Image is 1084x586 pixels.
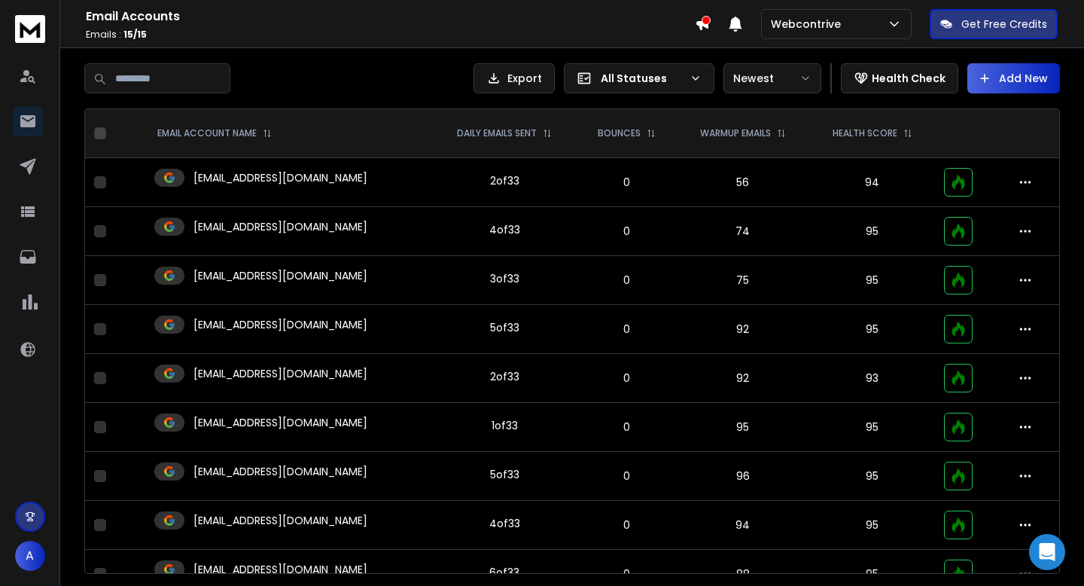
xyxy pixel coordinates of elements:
td: 74 [676,207,809,256]
p: 0 [586,566,667,581]
div: 5 of 33 [490,467,519,482]
div: 4 of 33 [489,222,520,237]
div: 1 of 33 [492,418,518,433]
td: 95 [809,452,935,501]
td: 95 [809,207,935,256]
p: [EMAIL_ADDRESS][DOMAIN_NAME] [193,366,367,381]
button: Add New [967,63,1060,93]
p: [EMAIL_ADDRESS][DOMAIN_NAME] [193,170,367,185]
button: Newest [723,63,821,93]
div: 2 of 33 [490,173,519,188]
td: 93 [809,354,935,403]
span: 15 / 15 [123,28,147,41]
div: 4 of 33 [489,516,520,531]
p: [EMAIL_ADDRESS][DOMAIN_NAME] [193,268,367,283]
td: 95 [809,256,935,305]
button: A [15,541,45,571]
div: EMAIL ACCOUNT NAME [157,127,272,139]
p: HEALTH SCORE [833,127,897,139]
h1: Email Accounts [86,8,695,26]
p: [EMAIL_ADDRESS][DOMAIN_NAME] [193,464,367,479]
p: [EMAIL_ADDRESS][DOMAIN_NAME] [193,317,367,332]
p: 0 [586,322,667,337]
button: Get Free Credits [930,9,1058,39]
p: BOUNCES [598,127,641,139]
img: logo [15,15,45,43]
p: Health Check [872,71,945,86]
div: 5 of 33 [490,320,519,335]
p: 0 [586,468,667,484]
div: 2 of 33 [490,369,519,384]
p: All Statuses [601,71,684,86]
p: Get Free Credits [961,17,1047,32]
div: 6 of 33 [489,565,519,580]
div: 3 of 33 [490,271,519,286]
p: Emails : [86,29,695,41]
button: Export [473,63,555,93]
p: 0 [586,224,667,239]
p: 0 [586,517,667,533]
p: Webcontrive [771,17,847,32]
p: 0 [586,273,667,288]
p: [EMAIL_ADDRESS][DOMAIN_NAME] [193,562,367,577]
p: 0 [586,371,667,386]
td: 92 [676,354,809,403]
td: 95 [809,305,935,354]
td: 96 [676,452,809,501]
p: [EMAIL_ADDRESS][DOMAIN_NAME] [193,513,367,528]
p: [EMAIL_ADDRESS][DOMAIN_NAME] [193,219,367,234]
p: 0 [586,175,667,190]
td: 94 [676,501,809,550]
td: 75 [676,256,809,305]
td: 95 [809,501,935,550]
td: 92 [676,305,809,354]
p: [EMAIL_ADDRESS][DOMAIN_NAME] [193,415,367,430]
p: DAILY EMAILS SENT [457,127,537,139]
button: Health Check [841,63,958,93]
div: Open Intercom Messenger [1029,534,1065,570]
td: 56 [676,158,809,207]
p: 0 [586,420,667,435]
td: 95 [809,403,935,452]
p: WARMUP EMAILS [700,127,771,139]
td: 95 [676,403,809,452]
td: 94 [809,158,935,207]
